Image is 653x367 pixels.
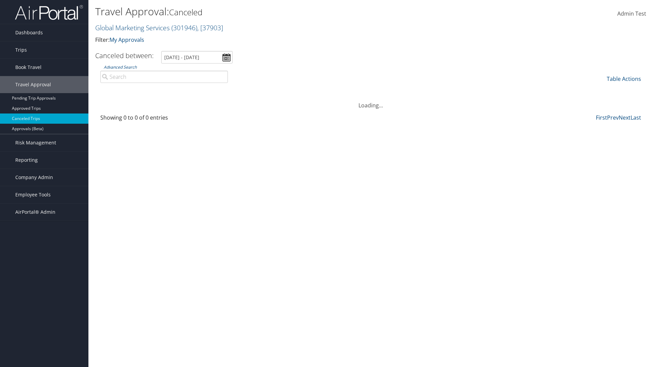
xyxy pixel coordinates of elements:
[15,186,51,203] span: Employee Tools
[171,23,197,32] span: ( 301946 )
[617,10,646,17] span: Admin Test
[15,152,38,169] span: Reporting
[100,71,228,83] input: Advanced Search
[15,134,56,151] span: Risk Management
[15,4,83,20] img: airportal-logo.png
[15,76,51,93] span: Travel Approval
[596,114,607,121] a: First
[110,36,144,43] a: My Approvals
[169,6,202,18] small: Canceled
[95,51,154,60] h3: Canceled between:
[161,51,233,64] input: [DATE] - [DATE]
[104,64,137,70] a: Advanced Search
[95,4,463,19] h1: Travel Approval:
[15,204,55,221] span: AirPortal® Admin
[631,114,641,121] a: Last
[607,114,619,121] a: Prev
[15,24,43,41] span: Dashboards
[617,3,646,24] a: Admin Test
[15,169,53,186] span: Company Admin
[15,41,27,58] span: Trips
[95,23,223,32] a: Global Marketing Services
[607,75,641,83] a: Table Actions
[95,36,463,45] p: Filter:
[15,59,41,76] span: Book Travel
[100,113,228,125] div: Showing 0 to 0 of 0 entries
[95,93,646,109] div: Loading...
[197,23,223,32] span: , [ 37903 ]
[619,114,631,121] a: Next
